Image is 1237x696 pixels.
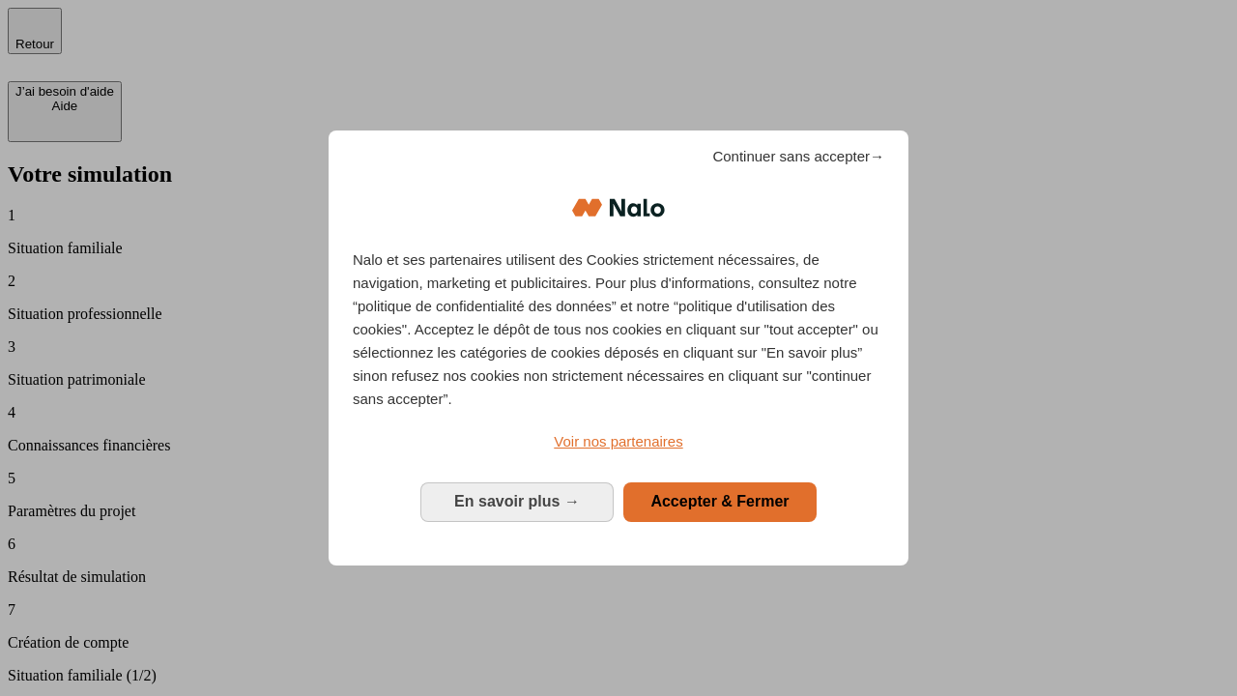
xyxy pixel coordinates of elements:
img: Logo [572,179,665,237]
button: En savoir plus: Configurer vos consentements [420,482,614,521]
p: Nalo et ses partenaires utilisent des Cookies strictement nécessaires, de navigation, marketing e... [353,248,884,411]
span: Accepter & Fermer [650,493,789,509]
span: En savoir plus → [454,493,580,509]
a: Voir nos partenaires [353,430,884,453]
span: Voir nos partenaires [554,433,682,449]
div: Bienvenue chez Nalo Gestion du consentement [329,130,908,565]
span: Continuer sans accepter→ [712,145,884,168]
button: Accepter & Fermer: Accepter notre traitement des données et fermer [623,482,817,521]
